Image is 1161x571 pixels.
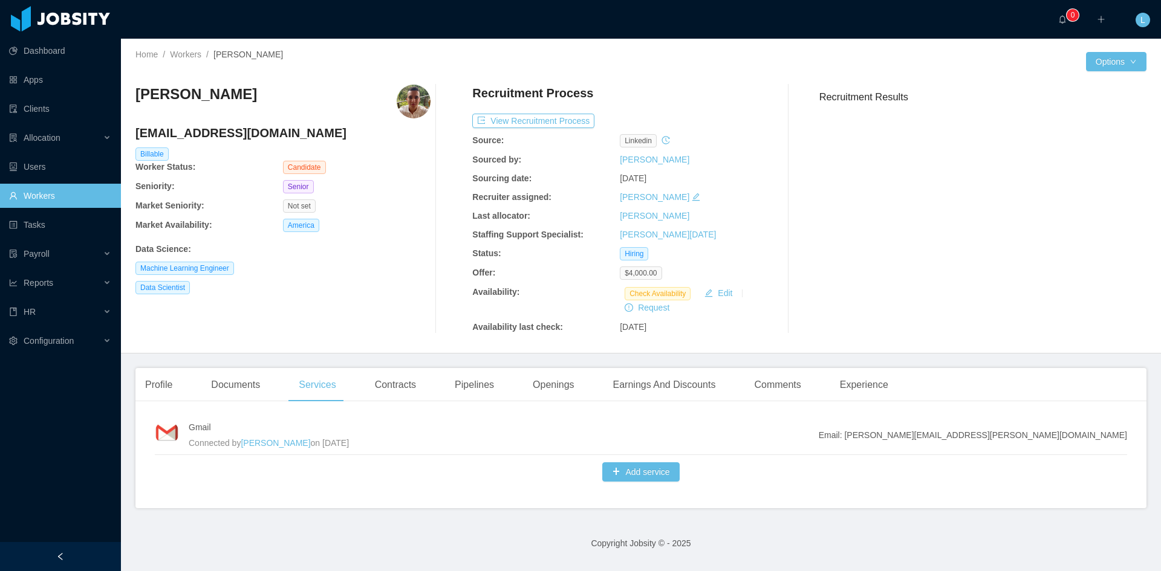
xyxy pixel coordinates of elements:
b: Source: [472,135,504,145]
span: HR [24,307,36,317]
button: icon: plusAdd service [602,462,679,482]
button: icon: exportView Recruitment Process [472,114,594,128]
a: icon: auditClients [9,97,111,121]
a: icon: exportView Recruitment Process [472,116,594,126]
button: icon: exclamation-circleRequest [620,300,674,315]
a: icon: profileTasks [9,213,111,237]
span: Senior [283,180,314,193]
b: Status: [472,248,501,258]
span: America [283,219,319,232]
a: [PERSON_NAME] [241,438,310,448]
button: icon: editEdit [700,286,737,300]
div: Openings [523,368,584,402]
button: Optionsicon: down [1086,52,1146,71]
div: Earnings And Discounts [603,368,726,402]
b: Worker Status: [135,162,195,172]
b: Market Availability: [135,220,212,230]
span: Connected by [189,438,241,448]
i: icon: edit [692,193,700,201]
i: icon: setting [9,337,18,345]
span: L [1140,13,1145,27]
div: Comments [744,368,810,402]
sup: 0 [1067,9,1079,21]
span: $4,000.00 [620,266,662,280]
span: [DATE] [620,173,646,183]
a: [PERSON_NAME] [620,155,689,164]
span: Machine Learning Engineer [135,262,234,275]
a: icon: pie-chartDashboard [9,39,111,63]
a: [PERSON_NAME] [620,211,689,221]
span: Reports [24,278,53,288]
div: Profile [135,368,182,402]
b: Last allocator: [472,211,530,221]
a: icon: appstoreApps [9,68,111,92]
b: Seniority: [135,181,175,191]
div: Services [289,368,345,402]
i: icon: book [9,308,18,316]
i: icon: solution [9,134,18,142]
span: / [206,50,209,59]
img: 07a0634a-b65b-43f7-8168-2be49ab8d64e_685af33605db6-400w.png [397,85,431,118]
span: Billable [135,147,169,161]
span: / [163,50,165,59]
b: Market Seniority: [135,201,204,210]
b: Sourcing date: [472,173,532,183]
h3: Recruitment Results [819,89,1146,105]
h4: Recruitment Process [472,85,593,102]
a: [PERSON_NAME][DATE] [620,230,716,239]
span: Allocation [24,133,60,143]
span: [DATE] [620,322,646,332]
img: kuLOZPwjcRA5AEBSsMqJNr0YAABA0AAACBoAABA0AACCBgAABA0AgKABAABBAwAAggYAQNAAAICgAQAQNAAAIGgAAEDQAAAIG... [155,421,179,445]
b: Staffing Support Specialist: [472,230,584,239]
span: Not set [283,199,316,213]
h4: Gmail [189,421,819,434]
span: Configuration [24,336,74,346]
h4: [EMAIL_ADDRESS][DOMAIN_NAME] [135,124,431,141]
span: Hiring [620,247,648,260]
a: icon: robotUsers [9,155,111,179]
a: [PERSON_NAME] [620,192,689,202]
h3: [PERSON_NAME] [135,85,257,104]
span: on [DATE] [311,438,350,448]
span: [PERSON_NAME] [213,50,283,59]
span: Candidate [283,161,326,174]
span: Data Scientist [135,281,190,294]
b: Availability: [472,287,519,297]
div: Experience [830,368,898,402]
span: linkedin [620,134,657,147]
a: Home [135,50,158,59]
div: Documents [201,368,270,402]
i: icon: file-protect [9,250,18,258]
b: Offer: [472,268,495,277]
i: icon: bell [1058,15,1067,24]
footer: Copyright Jobsity © - 2025 [121,523,1161,564]
b: Data Science : [135,244,191,254]
span: Email: [PERSON_NAME][EMAIL_ADDRESS][PERSON_NAME][DOMAIN_NAME] [819,429,1127,442]
b: Sourced by: [472,155,521,164]
div: Contracts [365,368,426,402]
i: icon: plus [1097,15,1105,24]
i: icon: history [662,136,670,144]
a: icon: userWorkers [9,184,111,208]
b: Availability last check: [472,322,563,332]
i: icon: line-chart [9,279,18,287]
span: Payroll [24,249,50,259]
b: Recruiter assigned: [472,192,551,202]
a: Workers [170,50,201,59]
div: Pipelines [445,368,504,402]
